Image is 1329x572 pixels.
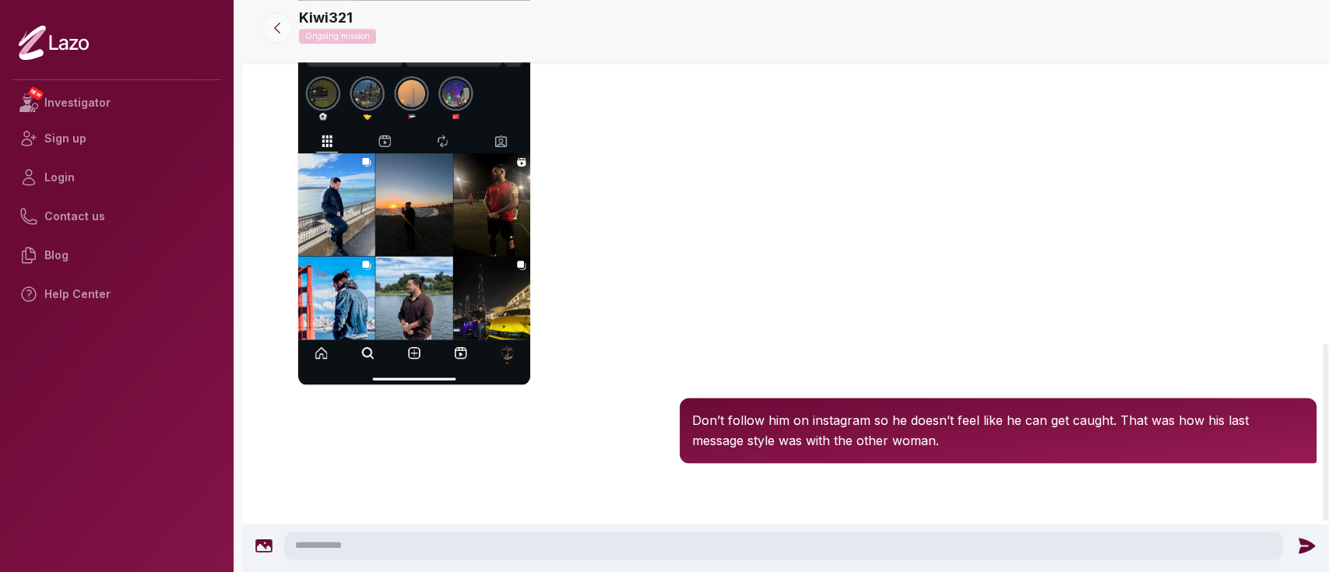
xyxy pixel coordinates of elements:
a: Blog [12,236,221,275]
p: Ongoing mission [299,29,376,44]
span: NEW [27,86,44,101]
a: NEWInvestigator [12,86,221,119]
p: Don’t follow him on instagram so he doesn’t feel like he can get caught. That was how his last me... [692,410,1304,451]
a: Contact us [12,197,221,236]
a: Help Center [12,275,221,314]
a: Login [12,158,221,197]
p: Kiwi321 [299,7,353,29]
a: Sign up [12,119,221,158]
